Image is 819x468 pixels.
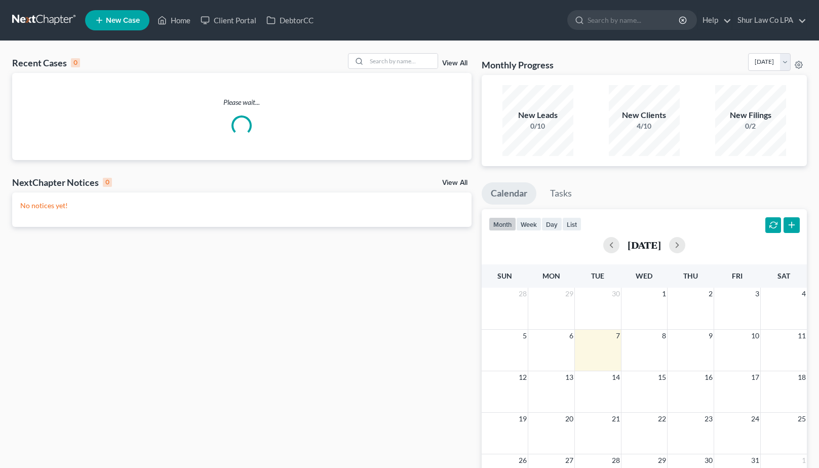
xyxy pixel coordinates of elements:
a: DebtorCC [261,11,319,29]
div: Recent Cases [12,57,80,69]
h2: [DATE] [628,240,661,250]
span: 3 [754,288,760,300]
span: 10 [750,330,760,342]
span: 18 [797,371,807,383]
span: 29 [657,454,667,466]
span: 25 [797,413,807,425]
span: 13 [564,371,574,383]
span: 19 [518,413,528,425]
span: Thu [683,271,698,280]
div: New Clients [609,109,680,121]
span: Sun [497,271,512,280]
p: No notices yet! [20,201,463,211]
div: 0/10 [502,121,573,131]
a: Calendar [482,182,536,205]
span: 28 [611,454,621,466]
span: 8 [661,330,667,342]
span: 7 [615,330,621,342]
span: Mon [542,271,560,280]
span: 29 [564,288,574,300]
div: NextChapter Notices [12,176,112,188]
a: Home [152,11,196,29]
span: 1 [801,454,807,466]
div: 0/2 [715,121,786,131]
span: 16 [704,371,714,383]
a: Tasks [541,182,581,205]
span: 4 [801,288,807,300]
span: Fri [732,271,743,280]
button: week [516,217,541,231]
span: 14 [611,371,621,383]
span: 30 [704,454,714,466]
a: Shur Law Co LPA [732,11,806,29]
span: Tue [591,271,604,280]
div: New Leads [502,109,573,121]
span: 9 [708,330,714,342]
button: day [541,217,562,231]
span: 28 [518,288,528,300]
input: Search by name... [588,11,680,29]
span: 17 [750,371,760,383]
span: 22 [657,413,667,425]
a: Help [697,11,731,29]
span: Wed [636,271,652,280]
h3: Monthly Progress [482,59,554,71]
a: Client Portal [196,11,261,29]
span: 5 [522,330,528,342]
div: New Filings [715,109,786,121]
span: 1 [661,288,667,300]
button: list [562,217,581,231]
p: Please wait... [12,97,472,107]
span: 31 [750,454,760,466]
span: 6 [568,330,574,342]
span: 21 [611,413,621,425]
span: 11 [797,330,807,342]
div: 0 [103,178,112,187]
div: 0 [71,58,80,67]
span: 20 [564,413,574,425]
div: 4/10 [609,121,680,131]
span: 2 [708,288,714,300]
span: Sat [777,271,790,280]
span: 23 [704,413,714,425]
button: month [489,217,516,231]
span: 26 [518,454,528,466]
a: View All [442,179,467,186]
span: 12 [518,371,528,383]
span: 15 [657,371,667,383]
input: Search by name... [367,54,438,68]
span: 24 [750,413,760,425]
span: 30 [611,288,621,300]
span: New Case [106,17,140,24]
a: View All [442,60,467,67]
span: 27 [564,454,574,466]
